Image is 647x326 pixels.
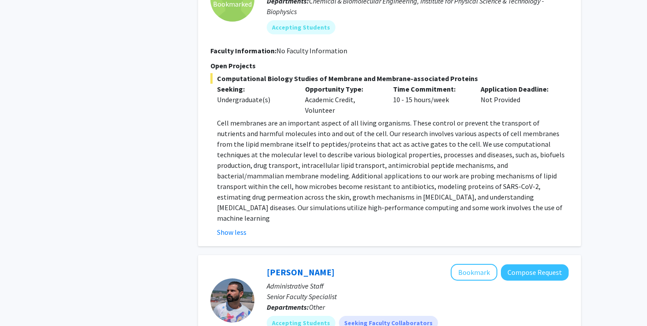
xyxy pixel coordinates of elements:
b: Departments: [267,303,309,311]
div: Undergraduate(s) [217,94,292,105]
p: Administrative Staff [267,281,569,291]
p: Seeking: [217,84,292,94]
button: Compose Request to Daniel Serrano [501,264,569,281]
p: Cell membranes are an important aspect of all living organisms. These control or prevent the tran... [217,118,569,223]
div: Academic Credit, Volunteer [298,84,386,115]
span: No Faculty Information [276,46,347,55]
span: Computational Biology Studies of Membrane and Membrane-associated Proteins [210,73,569,84]
p: Open Projects [210,60,569,71]
b: Faculty Information: [210,46,276,55]
div: Not Provided [474,84,562,115]
mat-chip: Accepting Students [267,20,335,34]
button: Add Daniel Serrano to Bookmarks [451,264,497,281]
button: Show less [217,227,246,237]
p: Time Commitment: [393,84,468,94]
p: Application Deadline: [481,84,555,94]
p: Senior Faculty Specialist [267,291,569,302]
p: Opportunity Type: [305,84,380,94]
a: [PERSON_NAME] [267,267,335,278]
span: Other [309,303,325,311]
div: 10 - 15 hours/week [386,84,474,115]
iframe: Chat [7,286,37,319]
